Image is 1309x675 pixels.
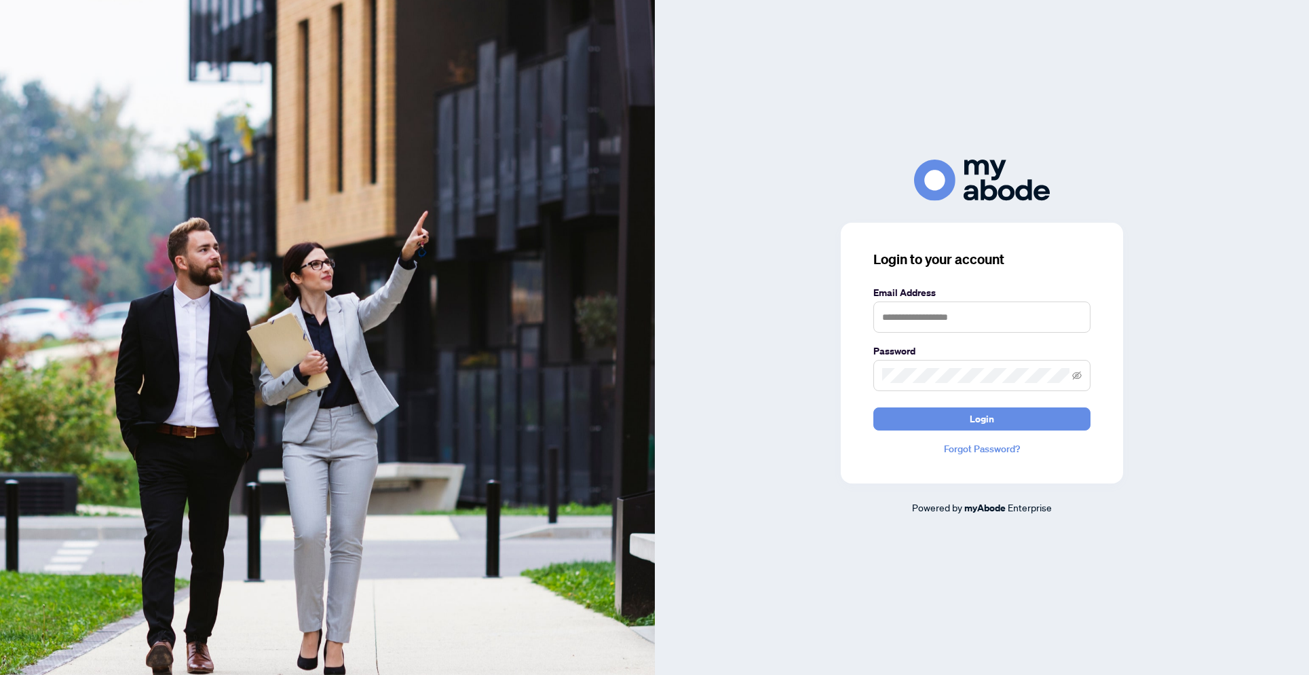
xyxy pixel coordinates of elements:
span: Powered by [912,501,962,513]
a: myAbode [964,500,1006,515]
a: Forgot Password? [873,441,1090,456]
span: Enterprise [1008,501,1052,513]
label: Email Address [873,285,1090,300]
button: Login [873,407,1090,431]
span: eye-invisible [1072,371,1082,380]
img: ma-logo [914,160,1050,201]
span: Login [970,408,994,430]
h3: Login to your account [873,250,1090,269]
label: Password [873,344,1090,359]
